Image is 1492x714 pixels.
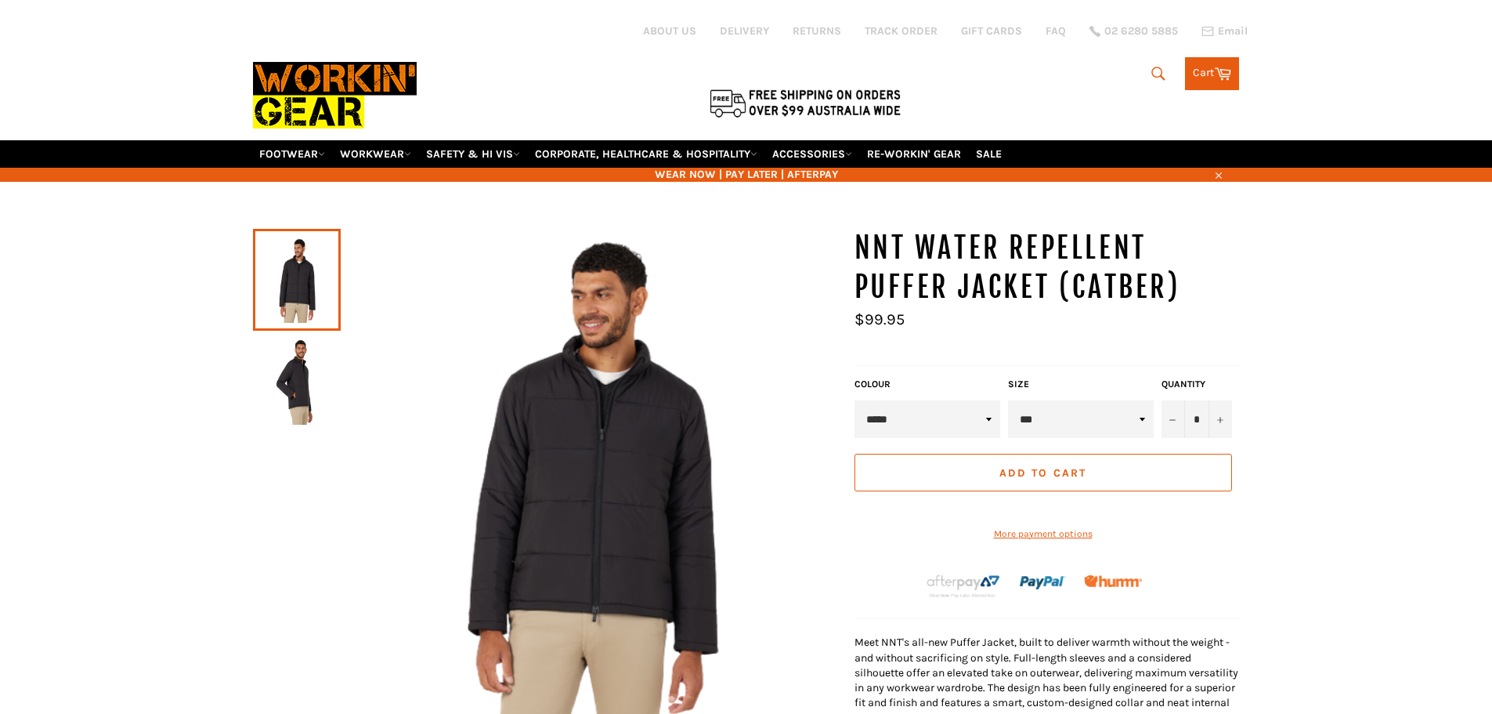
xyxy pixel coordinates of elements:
a: 02 6280 5885 [1089,26,1178,37]
a: More payment options [854,527,1232,541]
a: ABOUT US [643,24,696,38]
label: Size [1008,378,1154,391]
img: NNT Water Repellent Puffer Jacket (CATBER) - Workin' Gear [261,339,333,425]
a: WORKWEAR [334,140,417,168]
img: Flat $9.95 shipping Australia wide [707,86,903,119]
img: Workin Gear leaders in Workwear, Safety Boots, PPE, Uniforms. Australia's No.1 in Workwear [253,51,417,140]
label: colour [854,378,1000,391]
label: Quantity [1161,378,1232,391]
span: WEAR NOW | PAY LATER | AFTERPAY [253,167,1240,182]
button: Add to Cart [854,454,1232,491]
button: Increase item quantity by one [1208,400,1232,438]
span: 02 6280 5885 [1104,26,1178,37]
a: ACCESSORIES [766,140,858,168]
a: FOOTWEAR [253,140,331,168]
img: paypal.png [1020,560,1066,606]
img: Humm_core_logo_RGB-01_300x60px_small_195d8312-4386-4de7-b182-0ef9b6303a37.png [1084,575,1142,587]
span: Email [1218,26,1248,37]
span: $99.95 [854,310,905,328]
a: FAQ [1046,24,1066,38]
img: Afterpay-Logo-on-dark-bg_large.png [925,573,1002,600]
a: GIFT CARDS [961,24,1022,38]
h1: NNT Water Repellent Puffer Jacket (CATBER) [854,229,1240,306]
a: DELIVERY [720,24,769,38]
a: RE-WORKIN' GEAR [861,140,967,168]
a: TRACK ORDER [865,24,937,38]
a: SAFETY & HI VIS [420,140,526,168]
a: SALE [970,140,1008,168]
button: Reduce item quantity by one [1161,400,1185,438]
a: RETURNS [793,24,841,38]
a: CORPORATE, HEALTHCARE & HOSPITALITY [529,140,764,168]
a: Cart [1185,57,1239,90]
span: Add to Cart [999,466,1086,480]
a: Email [1201,25,1248,38]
